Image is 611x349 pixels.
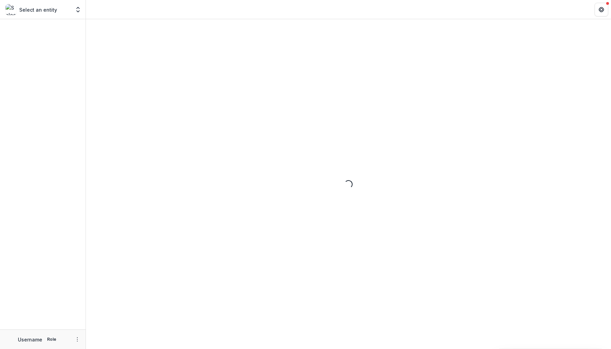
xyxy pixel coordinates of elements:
[73,335,81,344] button: More
[595,3,608,16] button: Get Help
[18,336,42,343] p: Username
[19,6,57,13] p: Select an entity
[5,4,16,15] img: Select an entity
[73,3,83,16] button: Open entity switcher
[45,336,58,342] p: Role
